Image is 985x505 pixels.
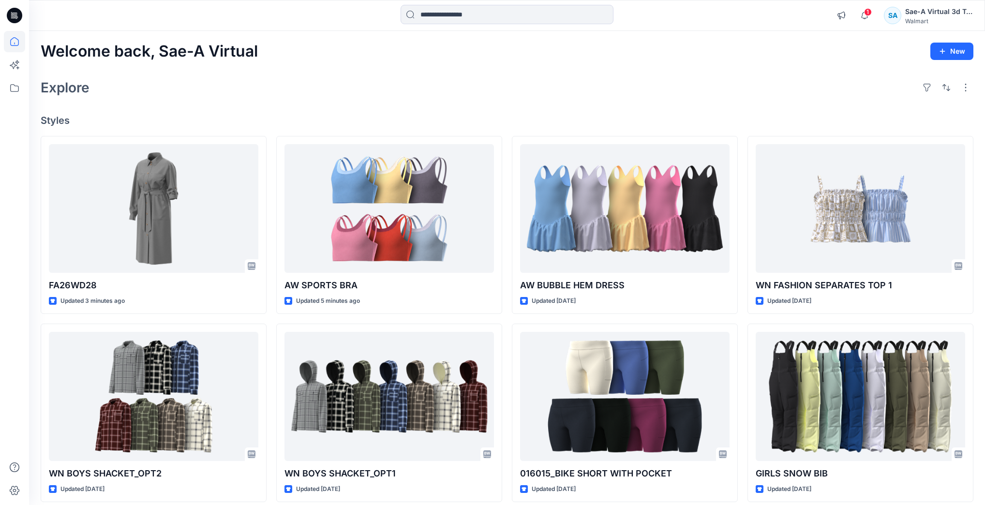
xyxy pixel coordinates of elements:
[41,115,973,126] h4: Styles
[49,467,258,480] p: WN BOYS SHACKET_OPT2
[520,332,730,460] a: 016015_BIKE SHORT WITH POCKET
[520,144,730,273] a: AW BUBBLE HEM DRESS
[284,279,494,292] p: AW SPORTS BRA
[905,6,973,17] div: Sae-A Virtual 3d Team
[905,17,973,25] div: Walmart
[49,332,258,460] a: WN BOYS SHACKET_OPT2
[767,484,811,494] p: Updated [DATE]
[532,296,576,306] p: Updated [DATE]
[284,467,494,480] p: WN BOYS SHACKET_OPT1
[60,484,104,494] p: Updated [DATE]
[756,144,965,273] a: WN FASHION SEPARATES TOP 1
[520,467,730,480] p: 016015_BIKE SHORT WITH POCKET
[60,296,125,306] p: Updated 3 minutes ago
[49,144,258,273] a: FA26WD28
[520,279,730,292] p: AW BUBBLE HEM DRESS
[284,332,494,460] a: WN BOYS SHACKET_OPT1
[41,43,258,60] h2: Welcome back, Sae-A Virtual
[864,8,872,16] span: 1
[296,296,360,306] p: Updated 5 minutes ago
[296,484,340,494] p: Updated [DATE]
[756,467,965,480] p: GIRLS SNOW BIB
[756,279,965,292] p: WN FASHION SEPARATES TOP 1
[884,7,901,24] div: SA
[532,484,576,494] p: Updated [DATE]
[284,144,494,273] a: AW SPORTS BRA
[41,80,90,95] h2: Explore
[930,43,973,60] button: New
[767,296,811,306] p: Updated [DATE]
[756,332,965,460] a: GIRLS SNOW BIB
[49,279,258,292] p: FA26WD28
